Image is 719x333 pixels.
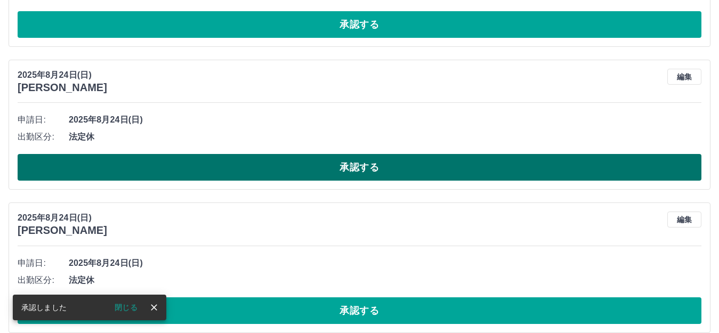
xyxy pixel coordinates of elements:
span: 申請日: [18,113,69,126]
button: close [146,299,162,315]
button: 編集 [667,69,701,85]
button: 編集 [667,212,701,228]
span: 法定休 [69,274,701,287]
span: 申請日: [18,257,69,270]
span: 法定休 [69,131,701,143]
span: 2025年8月24日(日) [69,257,701,270]
button: 承認する [18,297,701,324]
button: 閉じる [106,299,146,315]
span: 出勤区分: [18,274,69,287]
span: 2025年8月24日(日) [69,113,701,126]
p: 2025年8月24日(日) [18,212,107,224]
button: 承認する [18,154,701,181]
span: 出勤区分: [18,131,69,143]
p: 2025年8月24日(日) [18,69,107,82]
h3: [PERSON_NAME] [18,224,107,237]
div: 承認しました [21,298,67,317]
button: 承認する [18,11,701,38]
h3: [PERSON_NAME] [18,82,107,94]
